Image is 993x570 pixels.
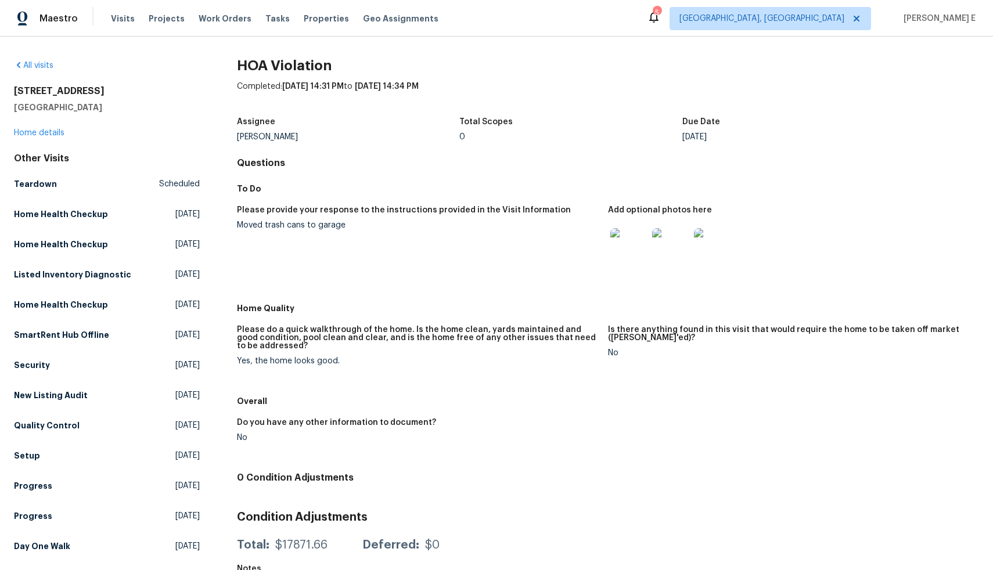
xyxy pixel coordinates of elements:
span: [DATE] [175,299,200,311]
span: Properties [304,13,349,24]
h5: Setup [14,450,40,461]
a: New Listing Audit[DATE] [14,385,200,406]
a: Home Health Checkup[DATE] [14,204,200,225]
a: TeardownScheduled [14,174,200,194]
h5: Add optional photos here [608,206,712,214]
a: Setup[DATE] [14,445,200,466]
h5: Home Health Checkup [14,239,108,250]
h2: HOA Violation [237,60,979,71]
span: [DATE] [175,480,200,492]
span: [DATE] 14:34 PM [355,82,419,91]
div: [PERSON_NAME] [237,133,460,141]
span: Maestro [39,13,78,24]
div: Deferred: [362,539,419,551]
span: [DATE] [175,450,200,461]
span: [PERSON_NAME] E [899,13,976,24]
span: Work Orders [199,13,251,24]
span: Projects [149,13,185,24]
a: Home Health Checkup[DATE] [14,294,200,315]
h5: Home Health Checkup [14,208,108,220]
h5: Day One Walk [14,540,70,552]
h3: Condition Adjustments [237,511,979,523]
span: [DATE] [175,510,200,522]
span: [DATE] [175,389,200,401]
a: Progress[DATE] [14,475,200,496]
h5: Please provide your response to the instructions provided in the Visit Information [237,206,571,214]
a: Day One Walk[DATE] [14,536,200,557]
span: [DATE] [175,359,200,371]
span: [DATE] [175,269,200,280]
span: [DATE] [175,239,200,250]
span: Visits [111,13,135,24]
h5: Teardown [14,178,57,190]
h5: Assignee [237,118,275,126]
a: Progress[DATE] [14,506,200,526]
h5: Progress [14,480,52,492]
span: [DATE] [175,540,200,552]
h4: 0 Condition Adjustments [237,472,979,484]
div: Total: [237,539,269,551]
div: 0 [459,133,682,141]
a: Home Health Checkup[DATE] [14,234,200,255]
a: Quality Control[DATE] [14,415,200,436]
h5: Total Scopes [459,118,513,126]
span: [DATE] [175,208,200,220]
h5: Do you have any other information to document? [237,419,436,427]
h5: Home Health Checkup [14,299,108,311]
span: Geo Assignments [363,13,438,24]
div: [DATE] [682,133,905,141]
span: [DATE] 14:31 PM [282,82,344,91]
h5: Security [14,359,50,371]
h4: Questions [237,157,979,169]
span: [DATE] [175,420,200,431]
a: All visits [14,62,53,70]
h5: Listed Inventory Diagnostic [14,269,131,280]
div: $17871.66 [275,539,328,551]
h5: Is there anything found in this visit that would require the home to be taken off market ([PERSON... [608,326,970,342]
span: Tasks [265,15,290,23]
a: Listed Inventory Diagnostic[DATE] [14,264,200,285]
h5: New Listing Audit [14,389,88,401]
h5: Quality Control [14,420,80,431]
a: Security[DATE] [14,355,200,376]
h5: SmartRent Hub Offline [14,329,109,341]
span: [DATE] [175,329,200,341]
div: $0 [425,539,440,551]
span: Scheduled [159,178,200,190]
div: Moved trash cans to garage [237,221,599,229]
div: Other Visits [14,153,200,164]
div: Completed: to [237,81,979,111]
h2: [STREET_ADDRESS] [14,85,200,97]
h5: Due Date [682,118,720,126]
div: No [608,349,970,357]
h5: Progress [14,510,52,522]
h5: Home Quality [237,302,979,314]
div: No [237,434,599,442]
h5: Please do a quick walkthrough of the home. Is the home clean, yards maintained and good condition... [237,326,599,350]
h5: To Do [237,183,979,194]
h5: [GEOGRAPHIC_DATA] [14,102,200,113]
span: [GEOGRAPHIC_DATA], [GEOGRAPHIC_DATA] [679,13,844,24]
a: SmartRent Hub Offline[DATE] [14,324,200,345]
h5: Overall [237,395,979,407]
a: Home details [14,129,64,137]
div: Yes, the home looks good. [237,357,599,365]
div: 5 [653,7,661,19]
